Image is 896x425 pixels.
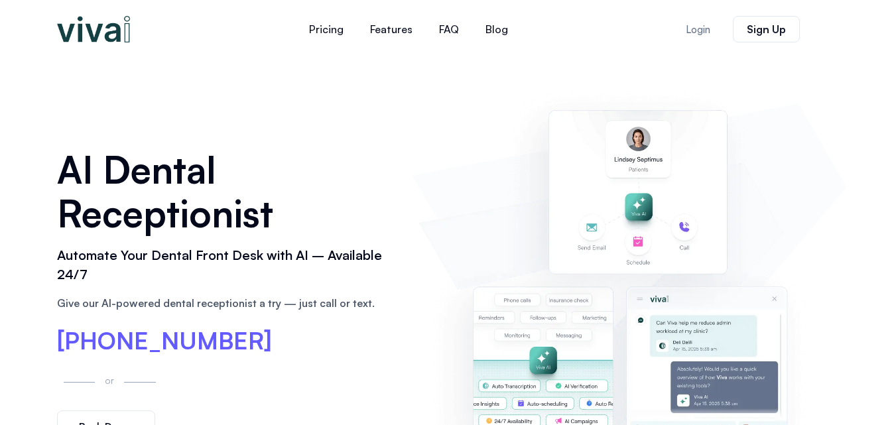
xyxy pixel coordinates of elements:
nav: Menu [216,13,601,45]
a: [PHONE_NUMBER] [57,329,272,353]
p: Give our AI-powered dental receptionist a try — just call or text. [57,295,399,311]
a: Pricing [296,13,357,45]
a: Features [357,13,426,45]
p: or [101,373,117,388]
h1: AI Dental Receptionist [57,147,399,235]
a: FAQ [426,13,472,45]
a: Blog [472,13,521,45]
h2: Automate Your Dental Front Desk with AI – Available 24/7 [57,246,399,284]
a: Login [670,17,726,42]
span: Sign Up [747,24,786,34]
a: Sign Up [733,16,800,42]
span: Login [686,25,710,34]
